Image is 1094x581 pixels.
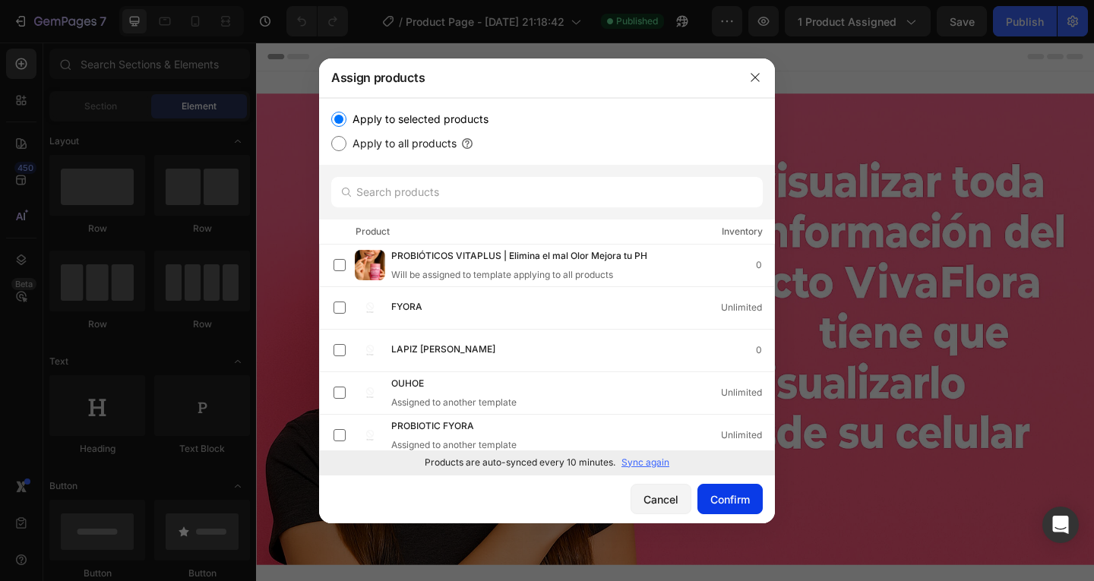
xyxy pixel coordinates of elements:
div: Unlimited [721,385,774,400]
img: product-img [355,250,385,280]
span: FYORA [391,299,422,316]
div: Cancel [643,491,678,507]
span: LAPIZ [PERSON_NAME] [391,342,495,358]
p: Products are auto-synced every 10 minutes. [425,456,615,469]
div: Assigned to another template [391,438,517,452]
button: Confirm [697,484,763,514]
p: Sync again [621,456,669,469]
label: Apply to all products [346,134,457,153]
button: Cancel [631,484,691,514]
div: Inventory [722,224,763,239]
label: Apply to selected products [346,110,489,128]
div: Will be assigned to template applying to all products [391,268,672,282]
span: PROBIOTIC FYORA [391,418,474,435]
img: product-img [355,335,385,365]
div: Open Intercom Messenger [1042,507,1079,543]
span: OUHOE [391,376,424,393]
div: /> [319,98,775,475]
img: product-img [355,377,385,408]
div: 0 [756,343,774,358]
img: product-img [355,420,385,450]
div: Confirm [710,491,750,507]
div: Unlimited [721,300,774,315]
span: PROBIÓTICOS VITAPLUS | Elimina el mal Olor Mejora tu PH [391,248,647,265]
img: product-img [355,292,385,323]
div: 0 [756,257,774,273]
div: Assign products [319,58,735,97]
div: Assigned to another template [391,396,517,409]
div: Product [356,224,390,239]
input: Search products [331,177,763,207]
div: Unlimited [721,428,774,443]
